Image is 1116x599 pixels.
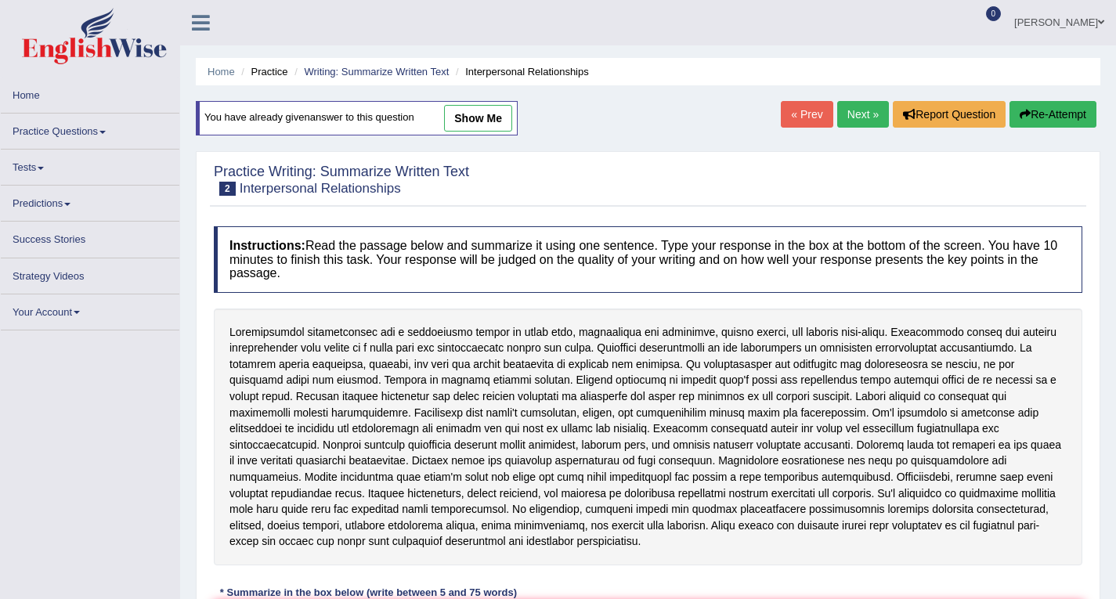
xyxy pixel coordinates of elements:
a: Writing: Summarize Written Text [304,66,449,78]
a: Practice Questions [1,114,179,144]
h2: Practice Writing: Summarize Written Text [214,164,469,196]
a: « Prev [781,101,832,128]
a: Home [208,66,235,78]
a: Next » [837,101,889,128]
a: Strategy Videos [1,258,179,289]
a: Your Account [1,294,179,325]
b: Instructions: [229,239,305,252]
a: Predictions [1,186,179,216]
h4: Read the passage below and summarize it using one sentence. Type your response in the box at the ... [214,226,1082,293]
div: You have already given answer to this question [196,101,518,135]
button: Report Question [893,101,1006,128]
span: 2 [219,182,236,196]
small: Interpersonal Relationships [240,181,401,196]
a: Success Stories [1,222,179,252]
div: Loremipsumdol sitametconsec adi e seddoeiusmo tempor in utlab etdo, magnaaliqua eni adminimve, qu... [214,309,1082,565]
a: Tests [1,150,179,180]
li: Interpersonal Relationships [452,64,589,79]
a: show me [444,105,512,132]
li: Practice [237,64,287,79]
span: 0 [986,6,1002,21]
button: Re-Attempt [1009,101,1096,128]
a: Home [1,78,179,108]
